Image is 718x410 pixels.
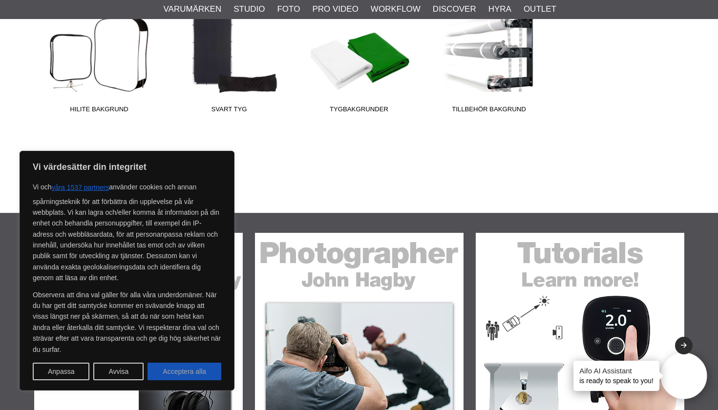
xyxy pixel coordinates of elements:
span: Tygbakgrunder [294,104,424,118]
button: Anpassa [33,363,89,380]
a: Hyra [488,3,511,16]
span: HiLite Bakgrund [34,104,164,118]
span: Tillbehör Bakgrund [424,104,554,118]
button: Avvisa [93,363,144,380]
a: Discover [433,3,476,16]
a: Foto [277,3,300,16]
a: Varumärken [164,3,222,16]
div: is ready to speak to you! [573,361,659,391]
button: Acceptera alla [148,363,221,380]
button: Next [675,337,693,354]
a: Workflow [371,3,421,16]
a: Pro Video [312,3,358,16]
a: Studio [233,3,265,16]
a: Outlet [524,3,556,16]
p: Observera att dina val gäller för alla våra underdomäner. När du har gett ditt samtycke kommer en... [33,289,221,355]
div: Vi värdesätter din integritet [20,151,234,390]
button: våra 1537 partners [52,179,109,196]
p: Vi och använder cookies och annan spårningsteknik för att förbättra din upplevelse på vår webbpla... [33,179,221,284]
p: Vi värdesätter din integritet [33,161,221,173]
h4: Aifo AI Assistant [579,366,654,376]
span: Svart Tyg [164,104,294,118]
